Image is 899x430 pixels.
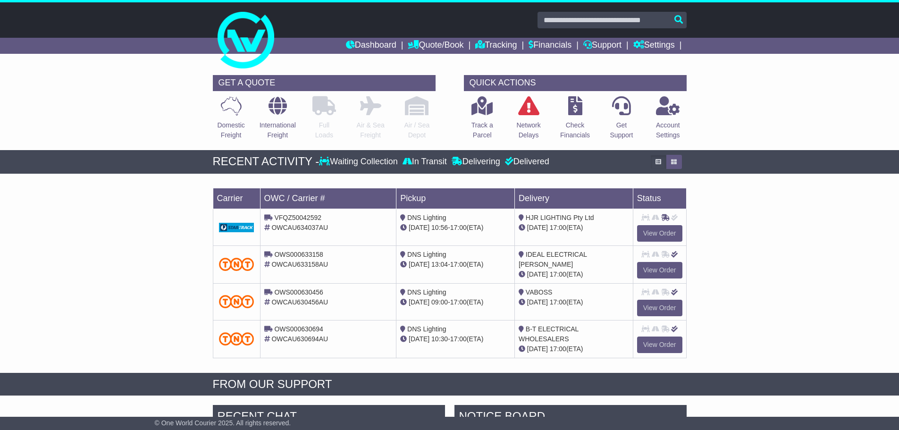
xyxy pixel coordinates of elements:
span: OWCAU630694AU [271,335,328,343]
span: [DATE] [409,298,429,306]
div: (ETA) [519,270,629,279]
p: Full Loads [312,120,336,140]
div: In Transit [400,157,449,167]
a: View Order [637,300,682,316]
span: OWS000633158 [274,251,323,258]
span: © One World Courier 2025. All rights reserved. [155,419,291,427]
a: AccountSettings [655,96,681,145]
img: TNT_Domestic.png [219,295,254,308]
span: VFQZ50042592 [274,214,321,221]
p: Account Settings [656,120,680,140]
span: DNS Lighting [407,325,446,333]
a: View Order [637,337,682,353]
p: Network Delays [516,120,540,140]
img: GetCarrierServiceDarkLogo [219,223,254,232]
div: - (ETA) [400,260,511,270]
td: Status [633,188,686,209]
span: 10:56 [431,224,448,231]
p: Get Support [610,120,633,140]
a: Track aParcel [471,96,494,145]
a: Support [583,38,622,54]
div: (ETA) [519,223,629,233]
a: NetworkDelays [516,96,541,145]
img: TNT_Domestic.png [219,258,254,270]
span: OWS000630456 [274,288,323,296]
span: [DATE] [409,335,429,343]
span: 17:00 [550,298,566,306]
a: View Order [637,225,682,242]
div: QUICK ACTIONS [464,75,687,91]
p: Check Financials [560,120,590,140]
span: DNS Lighting [407,288,446,296]
span: 17:00 [450,298,467,306]
td: OWC / Carrier # [260,188,396,209]
div: - (ETA) [400,334,511,344]
div: GET A QUOTE [213,75,436,91]
span: IDEAL ELECTRICAL [PERSON_NAME] [519,251,587,268]
span: 17:00 [450,335,467,343]
span: 17:00 [450,261,467,268]
span: 10:30 [431,335,448,343]
div: (ETA) [519,297,629,307]
div: Delivering [449,157,503,167]
p: Air & Sea Freight [357,120,385,140]
span: [DATE] [527,298,548,306]
a: GetSupport [609,96,633,145]
span: 17:00 [450,224,467,231]
div: Delivered [503,157,549,167]
div: - (ETA) [400,297,511,307]
span: 17:00 [550,270,566,278]
span: [DATE] [409,261,429,268]
td: Delivery [514,188,633,209]
span: 13:04 [431,261,448,268]
span: OWS000630694 [274,325,323,333]
span: HJR LIGHTING Pty Ltd [526,214,594,221]
span: [DATE] [527,345,548,353]
span: 17:00 [550,345,566,353]
span: DNS Lighting [407,214,446,221]
img: TNT_Domestic.png [219,332,254,345]
span: 17:00 [550,224,566,231]
div: Waiting Collection [319,157,400,167]
a: View Order [637,262,682,278]
a: DomesticFreight [217,96,245,145]
td: Pickup [396,188,515,209]
div: (ETA) [519,344,629,354]
a: Financials [529,38,571,54]
a: Quote/Book [408,38,463,54]
a: CheckFinancials [560,96,590,145]
td: Carrier [213,188,260,209]
p: Domestic Freight [217,120,244,140]
span: [DATE] [527,224,548,231]
div: RECENT ACTIVITY - [213,155,319,169]
p: Track a Parcel [471,120,493,140]
div: - (ETA) [400,223,511,233]
span: 09:00 [431,298,448,306]
p: Air / Sea Depot [404,120,430,140]
span: [DATE] [527,270,548,278]
a: Settings [633,38,675,54]
div: FROM OUR SUPPORT [213,378,687,391]
span: OWCAU633158AU [271,261,328,268]
span: OWCAU630456AU [271,298,328,306]
p: International Freight [260,120,296,140]
a: InternationalFreight [259,96,296,145]
a: Dashboard [346,38,396,54]
span: OWCAU634037AU [271,224,328,231]
span: DNS Lighting [407,251,446,258]
span: B-T ELECTRICAL WHOLESALERS [519,325,579,343]
span: VABOSS [526,288,553,296]
span: [DATE] [409,224,429,231]
a: Tracking [475,38,517,54]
